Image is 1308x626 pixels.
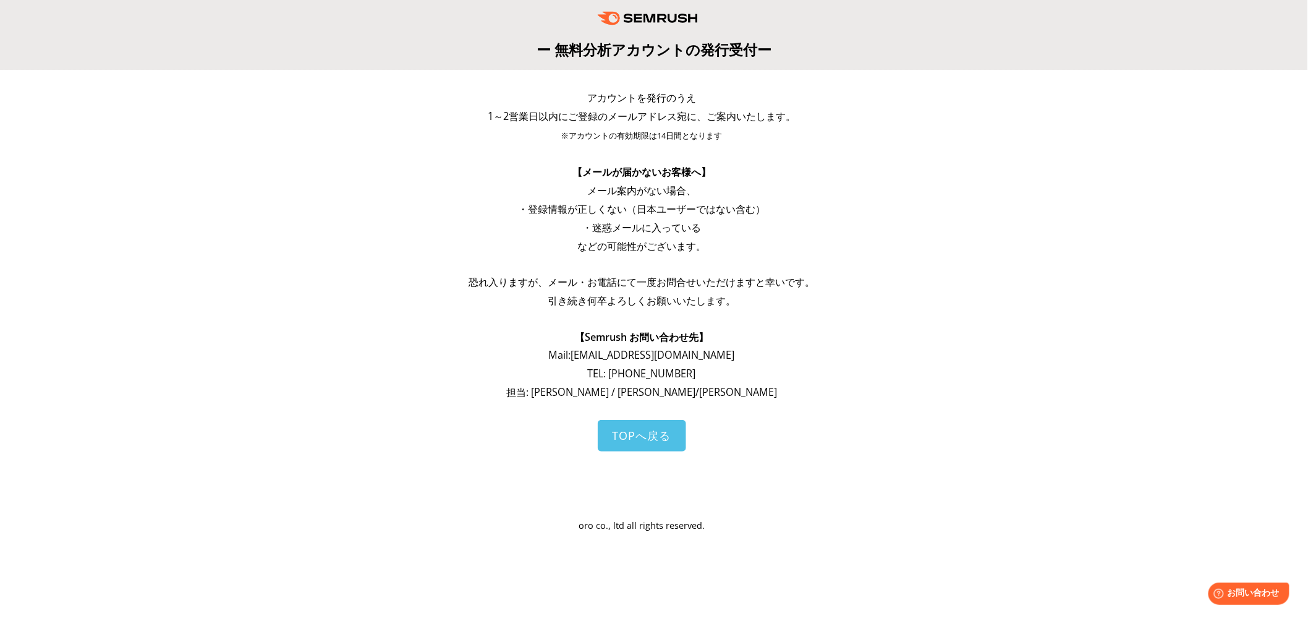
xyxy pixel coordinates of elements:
span: 引き続き何卒よろしくお願いいたします。 [548,294,736,307]
a: TOPへ戻る [598,420,686,452]
span: TEL: [PHONE_NUMBER] [588,367,696,380]
span: Mail: [EMAIL_ADDRESS][DOMAIN_NAME] [549,348,735,362]
span: ・迷惑メールに入っている [582,221,701,234]
span: TOPへ戻る [613,428,671,443]
span: 【Semrush お問い合わせ先】 [575,330,708,344]
span: アカウントを発行のうえ [587,91,696,105]
iframe: Help widget launcher [1198,578,1294,612]
span: oro co., ltd all rights reserved. [579,520,705,531]
span: メール案内がない場合、 [587,184,696,197]
span: 担当: [PERSON_NAME] / [PERSON_NAME]/[PERSON_NAME] [506,385,777,399]
span: 【メールが届かないお客様へ】 [572,165,711,179]
span: 恐れ入りますが、メール・お電話にて一度お問合せいただけますと幸いです。 [469,275,815,289]
span: 1～2営業日以内にご登録のメールアドレス宛に、ご案内いたします。 [488,109,796,123]
span: などの可能性がございます。 [577,239,706,253]
span: ・登録情報が正しくない（日本ユーザーではない含む） [518,202,765,216]
span: ー 無料分析アカウントの発行受付ー [537,40,771,59]
span: ※アカウントの有効期限は14日間となります [561,131,723,141]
